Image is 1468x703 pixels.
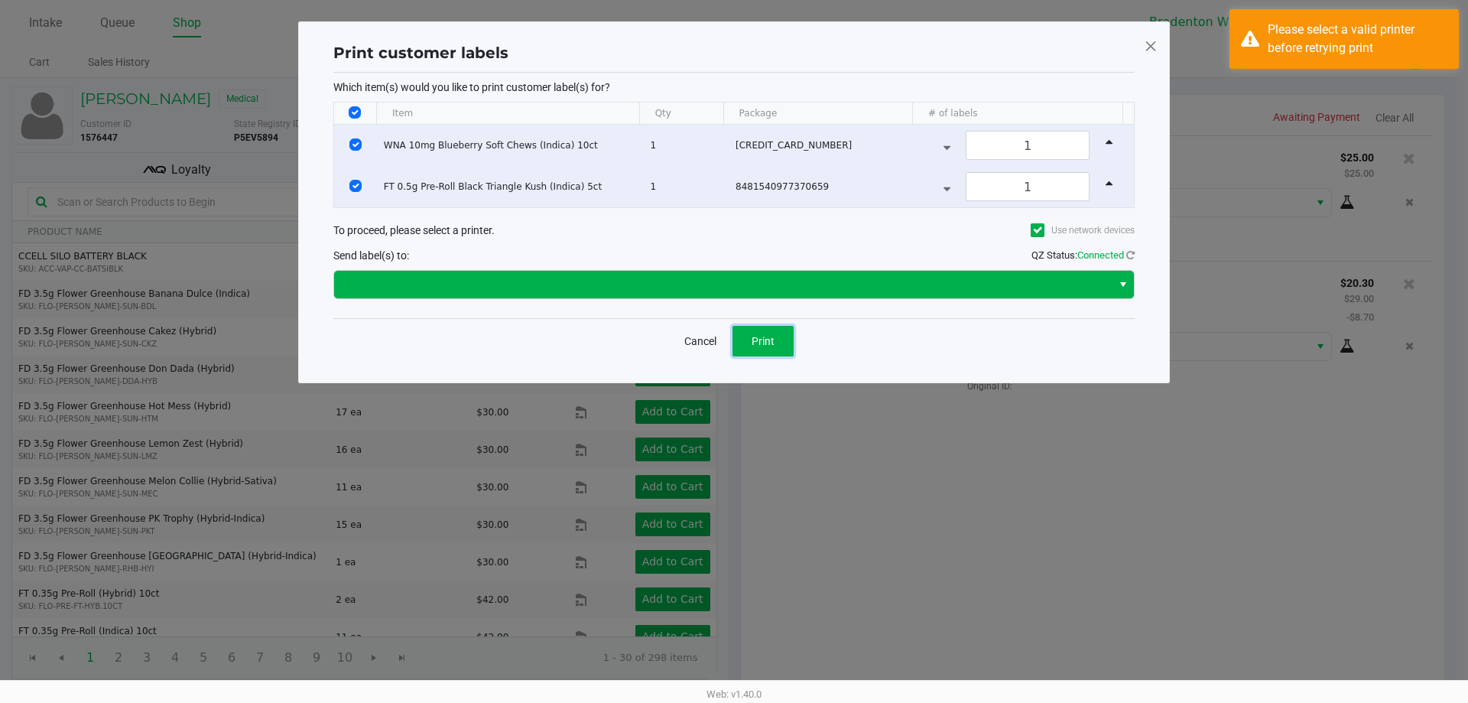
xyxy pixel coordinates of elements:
[674,326,726,356] button: Cancel
[732,326,794,356] button: Print
[729,166,921,207] td: 8481540977370659
[334,103,1134,207] div: Data table
[643,166,729,207] td: 1
[706,688,762,700] span: Web: v1.40.0
[639,103,723,125] th: Qty
[643,125,729,166] td: 1
[333,80,1135,94] p: Which item(s) would you like to print customer label(s) for?
[1031,223,1135,237] label: Use network devices
[333,41,508,64] h1: Print customer labels
[377,125,644,166] td: WNA 10mg Blueberry Soft Chews (Indica) 10ct
[377,166,644,207] td: FT 0.5g Pre-Roll Black Triangle Kush (Indica) 5ct
[729,125,921,166] td: [CREDIT_CARD_NUMBER]
[349,180,362,192] input: Select Row
[333,249,409,262] span: Send label(s) to:
[912,103,1122,125] th: # of labels
[1077,249,1124,261] span: Connected
[1031,249,1135,261] span: QZ Status:
[349,138,362,151] input: Select Row
[1268,21,1447,57] div: Please select a valid printer before retrying print
[1112,271,1134,298] button: Select
[349,106,361,119] input: Select All Rows
[376,103,639,125] th: Item
[333,224,495,236] span: To proceed, please select a printer.
[752,335,775,347] span: Print
[723,103,912,125] th: Package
